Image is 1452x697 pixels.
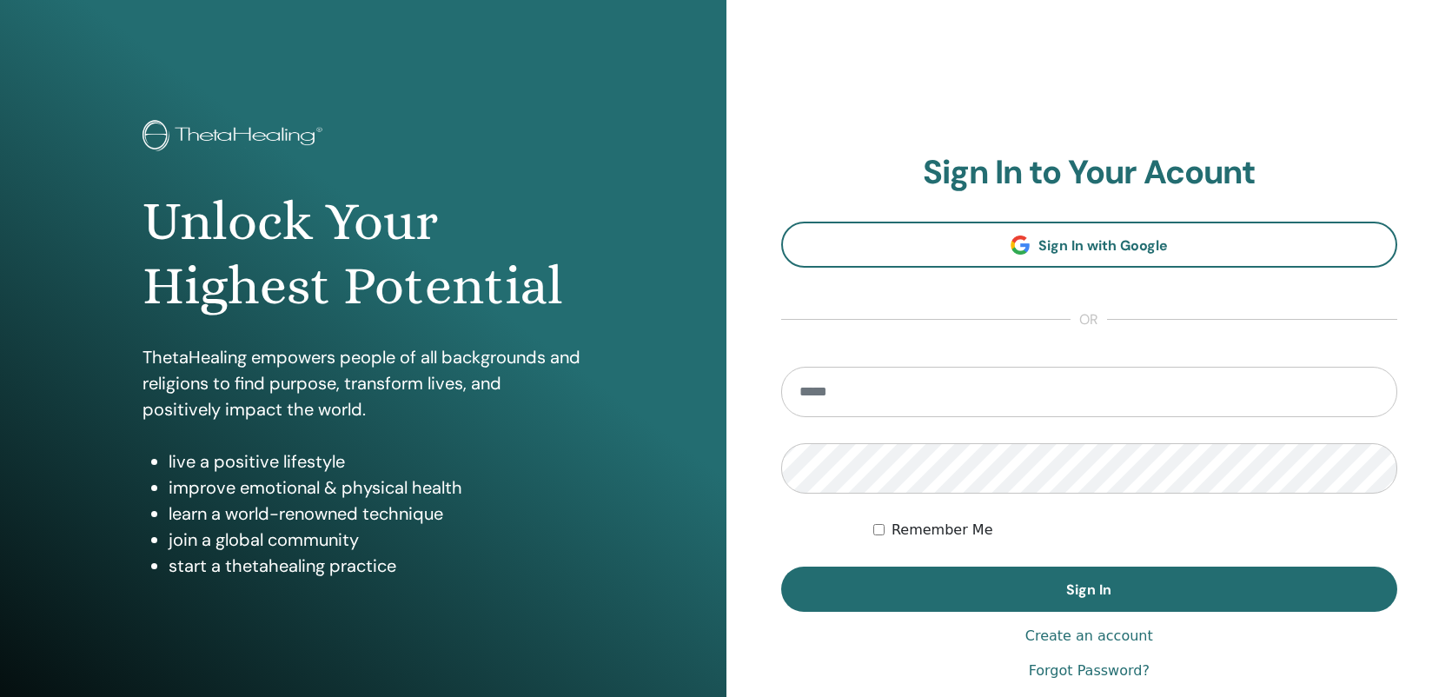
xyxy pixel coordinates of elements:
[1066,581,1111,599] span: Sign In
[169,527,583,553] li: join a global community
[873,520,1397,541] div: Keep me authenticated indefinitely or until I manually logout
[1071,309,1107,330] span: or
[143,189,583,319] h1: Unlock Your Highest Potential
[781,153,1398,193] h2: Sign In to Your Acount
[892,520,993,541] label: Remember Me
[781,222,1398,268] a: Sign In with Google
[1025,626,1153,647] a: Create an account
[169,475,583,501] li: improve emotional & physical health
[143,344,583,422] p: ThetaHealing empowers people of all backgrounds and religions to find purpose, transform lives, a...
[169,448,583,475] li: live a positive lifestyle
[1029,660,1150,681] a: Forgot Password?
[169,501,583,527] li: learn a world-renowned technique
[169,553,583,579] li: start a thetahealing practice
[781,567,1398,612] button: Sign In
[1038,236,1168,255] span: Sign In with Google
